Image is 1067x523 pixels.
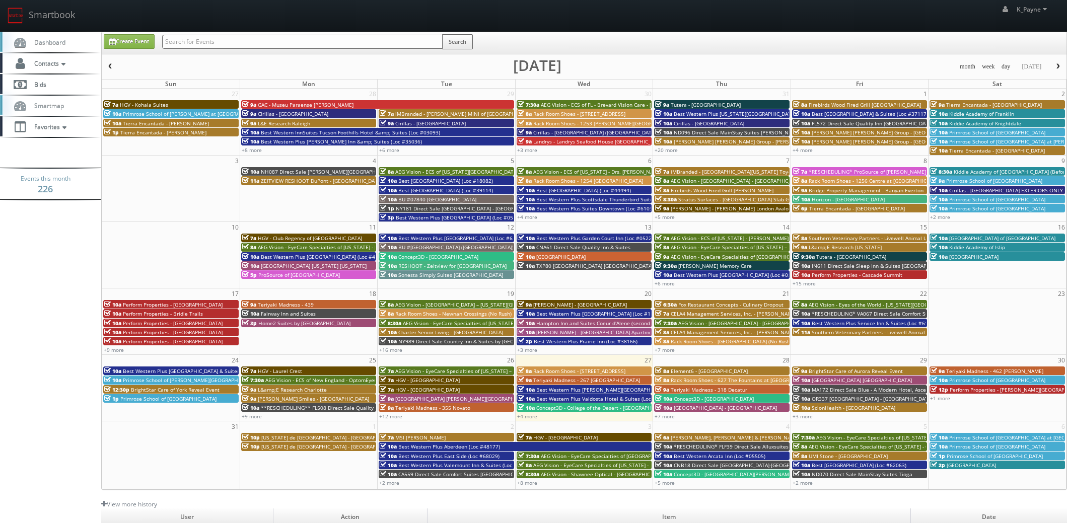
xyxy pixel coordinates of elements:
span: 10a [518,253,535,260]
span: 7a [655,235,669,242]
span: iMBranded - [PERSON_NAME] MINI of [GEOGRAPHIC_DATA] [395,110,536,117]
span: Firebirds Wood Fired Grill [GEOGRAPHIC_DATA] [809,101,921,108]
span: Best Western Plus [GEOGRAPHIC_DATA] (Loc #48184) [261,253,389,260]
span: Contacts [29,59,68,67]
span: 10a [931,253,948,260]
span: Element6 - [GEOGRAPHIC_DATA] [671,367,748,375]
span: 3p [242,320,257,327]
span: 8:30a [380,320,401,327]
span: 9a [242,101,256,108]
span: 7a [655,168,669,175]
span: AEG Vision - ECS of [US_STATE] - [PERSON_NAME] EyeCare - [GEOGRAPHIC_DATA] ([GEOGRAPHIC_DATA]) [671,235,917,242]
span: 10a [793,271,810,278]
span: Sonesta Simply Suites [GEOGRAPHIC_DATA] [398,271,503,278]
span: 9a [931,177,945,184]
span: *RESCHEDULING* VA067 Direct Sale Comfort Suites [GEOGRAPHIC_DATA] [812,310,988,317]
span: Cirillas - [GEOGRAPHIC_DATA] EXTERIORS ONLY [949,187,1063,194]
span: 8a [655,377,669,384]
span: 10a [380,187,397,194]
span: 10a [931,377,948,384]
span: 9a [518,129,532,136]
span: 10a [518,329,535,336]
span: 9a [518,138,532,145]
span: 10a [931,110,948,117]
span: 7:30a [242,377,264,384]
span: 9a [793,187,807,194]
span: 10a [931,235,948,242]
span: 10a [242,168,259,175]
a: +6 more [655,280,675,287]
span: Primrose School of [PERSON_NAME] at [GEOGRAPHIC_DATA] [123,110,267,117]
span: 10a [518,205,535,212]
span: Southern Veterinary Partners - Livewell Animal Urgent Care of Goodyear [812,329,986,336]
span: Fairway Inn and Suites [261,310,316,317]
span: 10a [104,301,121,308]
span: Cirillas - [GEOGRAPHIC_DATA] [258,110,328,117]
span: Primrose School of [PERSON_NAME][GEOGRAPHIC_DATA] [123,377,259,384]
span: 2p [518,338,532,345]
span: 8a [518,177,532,184]
span: 10a [793,196,810,203]
span: 10a [380,196,397,203]
span: Southern Veterinary Partners - Livewell Animal Urgent Care of [PERSON_NAME] [809,235,1000,242]
span: 8a [655,177,669,184]
a: +15 more [793,280,816,287]
span: 10a [655,129,672,136]
a: +1 more [930,395,950,402]
span: 10a [104,377,121,384]
span: NY989 Direct Sale Country Inn & Suites by [GEOGRAPHIC_DATA], [GEOGRAPHIC_DATA] [398,338,604,345]
span: Perform Properties - Cascade Summit [812,271,902,278]
span: ND096 Direct Sale MainStay Suites [PERSON_NAME] [674,129,801,136]
span: 10a [793,120,810,127]
span: 10a [518,196,535,203]
span: 10a [931,138,948,145]
span: Rack Room Shoes - [GEOGRAPHIC_DATA] (No Rush) [671,338,792,345]
span: [PERSON_NAME] Memory Care [678,262,752,269]
span: [PERSON_NAME] - [PERSON_NAME] London Avalon [671,205,792,212]
span: Best Western Plus [GEOGRAPHIC_DATA] (Loc #11187) [536,310,664,317]
span: 9:30a [793,253,815,260]
span: 7:30a [518,101,539,108]
span: *RESCHEDULING* ProSource of [PERSON_NAME] [809,168,926,175]
span: 10a [518,320,535,327]
span: 10a [380,271,397,278]
span: Perform Properties - [GEOGRAPHIC_DATA] [123,301,223,308]
span: 10a [655,110,672,117]
span: AEG Vision - Eyes of the World - [US_STATE][GEOGRAPHIC_DATA] [809,301,962,308]
a: +16 more [379,346,402,353]
span: Concept3D - [GEOGRAPHIC_DATA] [398,253,478,260]
span: 9a [655,101,669,108]
span: Teriyaki Madness - 318 Decatur [671,386,747,393]
button: week [978,60,999,73]
span: Kiddie Academy of Franklin [949,110,1014,117]
span: AEG Vision - EyeCare Specialties of [US_STATE] – [PERSON_NAME] Family EyeCare [671,244,867,251]
span: 8a [793,177,807,184]
span: Primrose School of [GEOGRAPHIC_DATA] [949,196,1045,203]
span: 11a [242,177,259,184]
span: AEG Vision - ECS of FL - Brevard Vision Care - [PERSON_NAME] [541,101,689,108]
button: day [998,60,1014,73]
span: 10a [380,329,397,336]
span: 8a [793,301,807,308]
span: [GEOGRAPHIC_DATA] [536,253,586,260]
span: FL572 Direct Sale Quality Inn [GEOGRAPHIC_DATA] North I-75 [812,120,959,127]
span: 8a [518,110,532,117]
span: 10a [104,320,121,327]
span: 10a [793,138,810,145]
span: AEG Vision - EyeCare Specialties of [GEOGRAPHIC_DATA] - Medfield Eye Associates [671,253,869,260]
span: Primrose School of [GEOGRAPHIC_DATA] [949,205,1045,212]
span: 6p [793,205,808,212]
span: HGV - Laurel Crest [258,367,302,375]
span: 10a [793,377,810,384]
span: Primrose School of [GEOGRAPHIC_DATA] [120,395,217,402]
span: AEG Vision - [GEOGRAPHIC_DATA] - [GEOGRAPHIC_DATA] [671,177,804,184]
span: 12:30p [104,386,129,393]
span: Cirillas - [GEOGRAPHIC_DATA] ([GEOGRAPHIC_DATA]) [533,129,658,136]
span: HGV - [GEOGRAPHIC_DATA] [395,377,460,384]
span: Rack Room Shoes - 1253 [PERSON_NAME][GEOGRAPHIC_DATA] [533,120,683,127]
span: HGV - Club Regency of [GEOGRAPHIC_DATA] [258,235,362,242]
span: Perform Properties - [GEOGRAPHIC_DATA] [123,320,223,327]
span: AEG Vision - ECS of [US_STATE][GEOGRAPHIC_DATA] [395,168,518,175]
span: 10a [518,235,535,242]
span: L&amp;E Research [US_STATE] [809,244,882,251]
